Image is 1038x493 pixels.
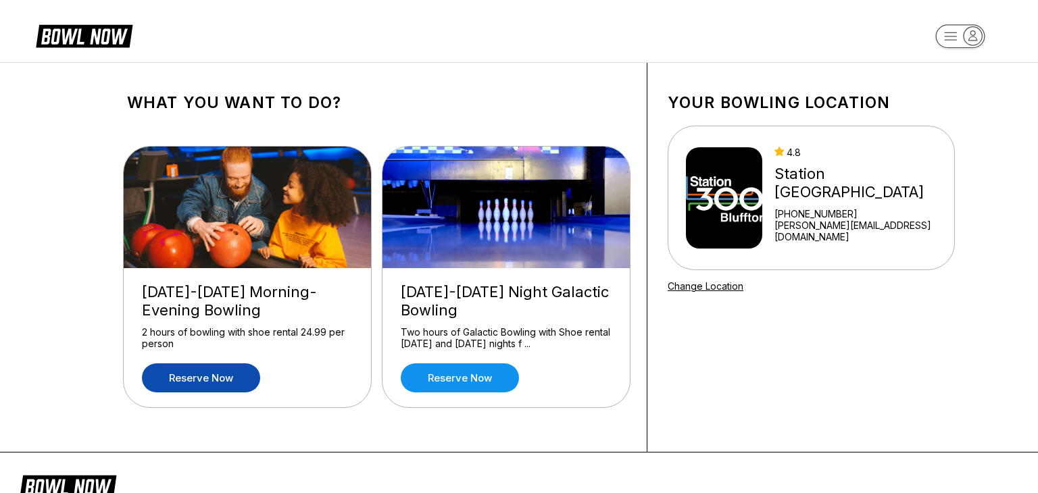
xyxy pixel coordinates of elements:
[142,326,353,350] div: 2 hours of bowling with shoe rental 24.99 per person
[774,208,949,219] div: [PHONE_NUMBER]
[686,147,762,249] img: Station 300 Bluffton
[382,147,631,268] img: Friday-Saturday Night Galactic Bowling
[668,93,955,112] h1: Your bowling location
[401,326,612,350] div: Two hours of Galactic Bowling with Shoe rental [DATE] and [DATE] nights f ...
[127,93,626,112] h1: What you want to do?
[142,283,353,319] div: [DATE]-[DATE] Morning-Evening Bowling
[774,219,949,242] a: [PERSON_NAME][EMAIL_ADDRESS][DOMAIN_NAME]
[774,147,949,158] div: 4.8
[142,363,260,392] a: Reserve now
[401,283,612,319] div: [DATE]-[DATE] Night Galactic Bowling
[774,165,949,201] div: Station [GEOGRAPHIC_DATA]
[401,363,519,392] a: Reserve now
[668,280,743,292] a: Change Location
[124,147,372,268] img: Friday-Sunday Morning-Evening Bowling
